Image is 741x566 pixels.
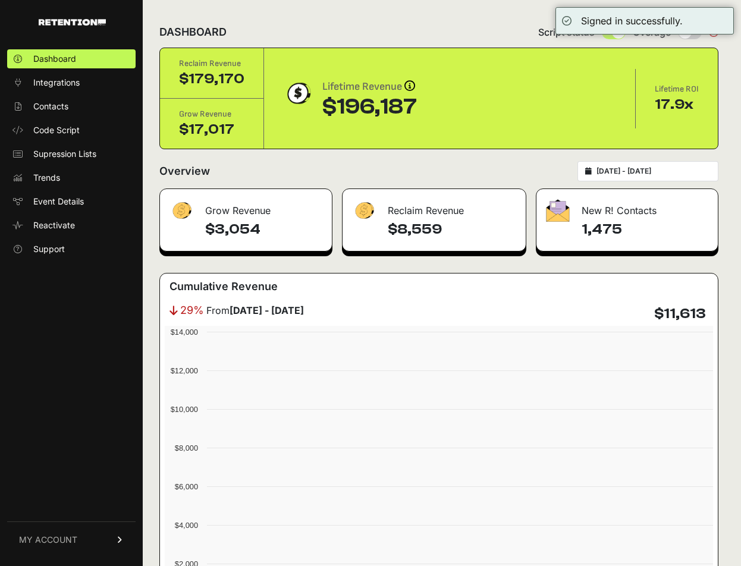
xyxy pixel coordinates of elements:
[7,144,136,163] a: Supression Lists
[33,243,65,255] span: Support
[179,58,244,70] div: Reclaim Revenue
[7,121,136,140] a: Code Script
[388,220,516,239] h4: $8,559
[33,77,80,89] span: Integrations
[179,108,244,120] div: Grow Revenue
[39,19,106,26] img: Retention.com
[33,148,96,160] span: Supression Lists
[33,100,68,112] span: Contacts
[169,199,193,222] img: fa-dollar-13500eef13a19c4ab2b9ed9ad552e47b0d9fc28b02b83b90ba0e00f96d6372e9.png
[33,53,76,65] span: Dashboard
[654,304,706,323] h4: $11,613
[33,219,75,231] span: Reactivate
[322,95,417,119] div: $196,187
[179,120,244,139] div: $17,017
[7,73,136,92] a: Integrations
[33,124,80,136] span: Code Script
[175,521,198,530] text: $4,000
[171,405,198,414] text: $10,000
[655,95,699,114] div: 17.9x
[7,240,136,259] a: Support
[180,302,204,319] span: 29%
[33,172,60,184] span: Trends
[175,444,198,452] text: $8,000
[7,97,136,116] a: Contacts
[171,328,198,337] text: $14,000
[546,199,570,222] img: fa-envelope-19ae18322b30453b285274b1b8af3d052b27d846a4fbe8435d1a52b978f639a2.png
[205,220,322,239] h4: $3,054
[7,192,136,211] a: Event Details
[7,168,136,187] a: Trends
[7,521,136,558] a: MY ACCOUNT
[7,216,136,235] a: Reactivate
[33,196,84,207] span: Event Details
[7,49,136,68] a: Dashboard
[322,78,417,95] div: Lifetime Revenue
[171,366,198,375] text: $12,000
[655,83,699,95] div: Lifetime ROI
[230,304,304,316] strong: [DATE] - [DATE]
[19,534,77,546] span: MY ACCOUNT
[536,189,718,225] div: New R! Contacts
[169,278,278,295] h3: Cumulative Revenue
[159,163,210,180] h2: Overview
[179,70,244,89] div: $179,170
[352,199,376,222] img: fa-dollar-13500eef13a19c4ab2b9ed9ad552e47b0d9fc28b02b83b90ba0e00f96d6372e9.png
[538,25,595,39] span: Script status
[343,189,525,225] div: Reclaim Revenue
[581,14,683,28] div: Signed in successfully.
[582,220,708,239] h4: 1,475
[206,303,304,317] span: From
[175,482,198,491] text: $6,000
[283,78,313,108] img: dollar-coin-05c43ed7efb7bc0c12610022525b4bbbb207c7efeef5aecc26f025e68dcafac9.png
[159,24,227,40] h2: DASHBOARD
[160,189,332,225] div: Grow Revenue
